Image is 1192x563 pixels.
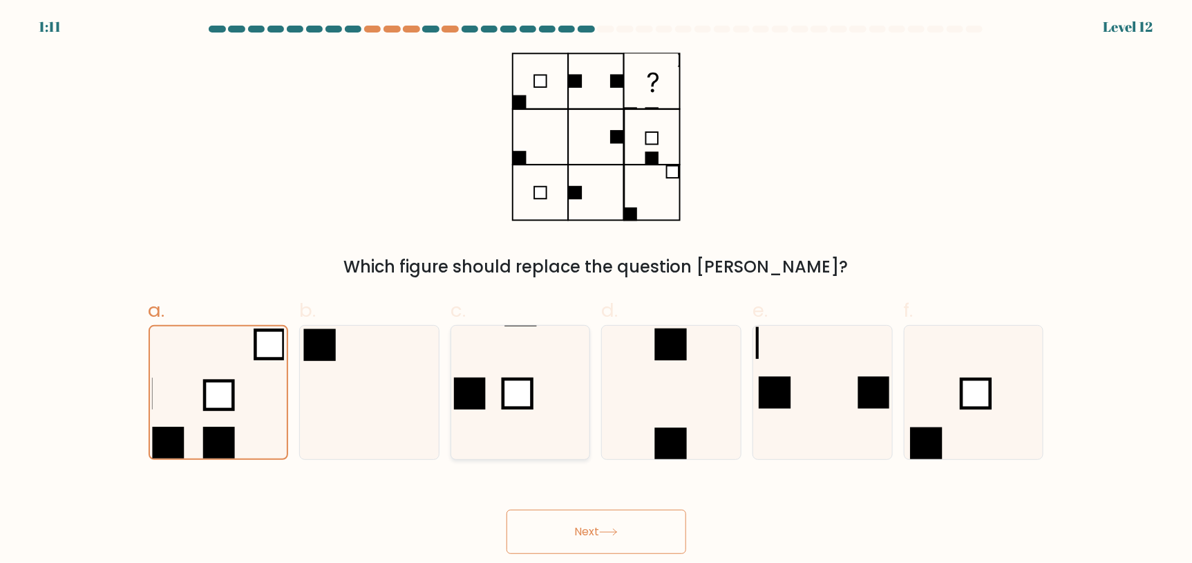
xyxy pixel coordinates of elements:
div: Which figure should replace the question [PERSON_NAME]? [157,255,1036,279]
button: Next [507,510,686,554]
span: d. [601,297,618,324]
div: 1:11 [39,17,61,37]
span: a. [149,297,165,324]
span: e. [753,297,768,324]
span: b. [299,297,316,324]
div: Level 12 [1103,17,1153,37]
span: f. [904,297,914,324]
span: c. [451,297,466,324]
